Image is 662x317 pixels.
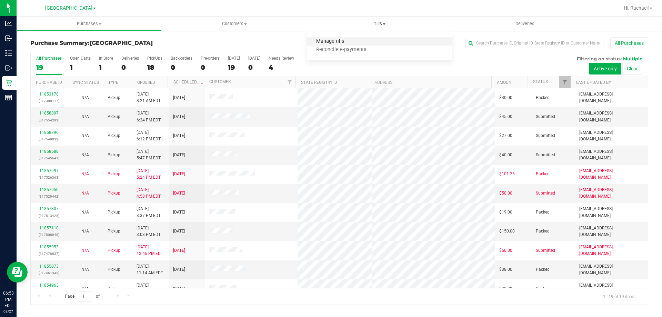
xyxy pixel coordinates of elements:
inline-svg: Retail [5,79,12,86]
inline-svg: Analytics [5,20,12,27]
span: [EMAIL_ADDRESS][DOMAIN_NAME] [579,225,644,238]
span: [EMAIL_ADDRESS][DOMAIN_NAME] [579,206,644,219]
a: Customer [209,79,231,84]
div: 1 [70,63,91,71]
span: Packed [536,209,550,216]
span: Submitted [536,113,555,120]
span: [EMAIL_ADDRESS][DOMAIN_NAME] [579,244,644,257]
span: [EMAIL_ADDRESS][DOMAIN_NAME] [579,168,644,181]
span: Pickup [108,171,120,177]
a: Purchase ID [36,80,62,85]
a: Tills Manage tills Reconcile e-payments [307,17,452,31]
inline-svg: Reports [5,94,12,101]
span: Pickup [108,190,120,197]
button: N/A [81,209,89,216]
span: Packed [536,228,550,235]
a: Sync Status [72,80,99,85]
span: Hi, Rachael! [624,5,649,11]
span: [DATE] 11:06 AM EDT [137,282,163,295]
span: $45.00 [499,113,512,120]
span: [DATE] 4:58 PM EDT [137,187,161,200]
a: Status [533,79,548,84]
span: [DATE] 3:03 PM EDT [137,225,161,238]
a: Filter [284,76,295,88]
p: (317529442) [35,193,63,200]
button: N/A [81,171,89,177]
span: [DATE] [173,286,185,292]
span: Pickup [108,132,120,139]
span: [DATE] 3:37 PM EDT [137,206,161,219]
button: N/A [81,95,89,101]
div: Back-orders [171,56,192,61]
p: (317388117) [35,98,63,104]
a: 11858796 [39,130,59,135]
a: 11857307 [39,206,59,211]
span: Manage tills [307,39,353,44]
span: Pickup [108,228,120,235]
div: Pre-orders [201,56,220,61]
span: Pickup [108,113,120,120]
span: [EMAIL_ADDRESS][DOMAIN_NAME] [579,129,644,142]
p: (317526363) [35,174,63,181]
span: [DATE] [173,190,185,197]
span: [DATE] 5:47 PM EDT [137,148,161,161]
button: Active only [589,63,621,75]
a: 11855953 [39,245,59,249]
a: 11858588 [39,149,59,154]
span: [DATE] [173,132,185,139]
a: Ordered [137,80,155,85]
span: Not Applicable [81,210,89,215]
span: Pickup [108,266,120,273]
a: Type [108,80,118,85]
span: Not Applicable [81,248,89,253]
p: (317478837) [35,250,63,257]
span: [EMAIL_ADDRESS][DOMAIN_NAME] [579,110,644,123]
a: Purchases [17,17,162,31]
button: N/A [81,266,89,273]
span: [EMAIL_ADDRESS][DOMAIN_NAME] [579,148,644,161]
span: $19.00 [499,209,512,216]
span: [DATE] 11:14 AM EDT [137,263,163,276]
span: Not Applicable [81,267,89,272]
span: $38.00 [499,286,512,292]
span: Not Applicable [81,133,89,138]
span: [DATE] 5:24 PM EDT [137,168,161,181]
span: Packed [536,266,550,273]
div: 19 [36,63,62,71]
div: Needs Review [269,56,294,61]
input: Search Purchase ID, Original ID, State Registry ID or Customer Name... [465,38,603,48]
span: Packed [536,171,550,177]
p: (317508048) [35,231,63,238]
span: Tills [307,21,452,27]
span: [EMAIL_ADDRESS][DOMAIN_NAME] [579,263,644,276]
div: All Purchases [36,56,62,61]
a: Filter [559,76,571,88]
span: [EMAIL_ADDRESS][DOMAIN_NAME] [579,282,644,295]
span: [EMAIL_ADDRESS][DOMAIN_NAME] [579,187,644,200]
inline-svg: Inbound [5,35,12,42]
span: Not Applicable [81,286,89,291]
span: [DATE] 12:46 PM EDT [137,244,163,257]
button: N/A [81,286,89,292]
inline-svg: Outbound [5,65,12,71]
span: [DATE] 8:21 AM EDT [137,91,161,104]
div: 4 [269,63,294,71]
a: 11854963 [39,283,59,288]
a: Amount [497,80,514,85]
a: 11857950 [39,187,59,192]
span: Pickup [108,209,120,216]
p: (317545641) [35,155,63,161]
input: 1 [79,291,91,302]
div: 0 [201,63,220,71]
p: 08/27 [3,309,13,314]
span: $38.00 [499,266,512,273]
span: [DATE] [173,209,185,216]
inline-svg: Inventory [5,50,12,57]
span: Pickup [108,247,120,254]
button: N/A [81,113,89,120]
span: Filtering on status: [577,56,622,61]
a: Last Updated By [576,80,611,85]
span: [DATE] [173,228,185,235]
div: 0 [248,63,260,71]
button: All Purchases [610,37,648,49]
